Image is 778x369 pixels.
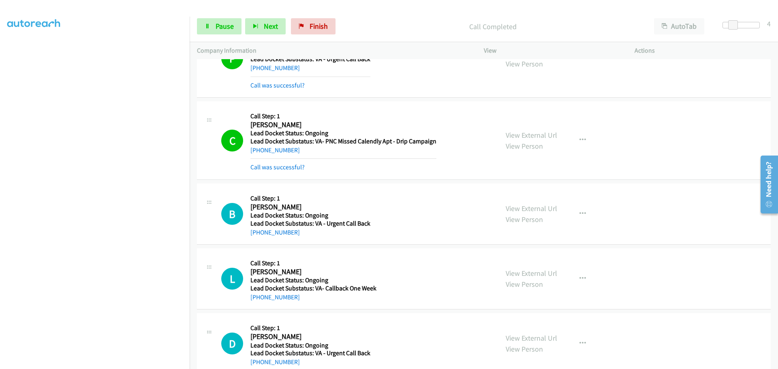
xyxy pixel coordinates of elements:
[221,268,243,290] div: The call is yet to be attempted
[250,146,300,154] a: [PHONE_NUMBER]
[635,46,771,55] p: Actions
[250,358,300,366] a: [PHONE_NUMBER]
[250,284,376,292] h5: Lead Docket Substatus: VA- Callback One Week
[310,21,328,31] span: Finish
[250,137,436,145] h5: Lead Docket Substatus: VA- PNC Missed Calendly Apt - Drip Campaign
[250,211,370,220] h5: Lead Docket Status: Ongoing
[654,18,704,34] button: AutoTab
[506,344,543,354] a: View Person
[197,18,242,34] a: Pause
[221,333,243,354] h1: D
[221,203,243,225] div: The call is yet to be attempted
[197,46,469,55] p: Company Information
[250,81,305,89] a: Call was successful?
[221,333,243,354] div: The call is yet to be attempted
[250,120,436,130] h2: [PERSON_NAME]
[250,129,436,137] h5: Lead Docket Status: Ongoing
[250,194,370,203] h5: Call Step: 1
[506,141,543,151] a: View Person
[346,21,639,32] p: Call Completed
[754,152,778,217] iframe: Resource Center
[506,130,557,140] a: View External Url
[250,64,300,72] a: [PHONE_NUMBER]
[264,21,278,31] span: Next
[767,18,771,29] div: 4
[506,269,557,278] a: View External Url
[506,333,557,343] a: View External Url
[291,18,336,34] a: Finish
[250,112,436,120] h5: Call Step: 1
[250,163,305,171] a: Call was successful?
[221,130,243,151] h1: C
[506,204,557,213] a: View External Url
[216,21,234,31] span: Pause
[245,18,286,34] button: Next
[250,341,370,350] h5: Lead Docket Status: Ongoing
[506,215,543,224] a: View Person
[221,203,243,225] h1: B
[250,332,370,341] h2: [PERSON_NAME]
[506,279,543,289] a: View Person
[250,276,376,284] h5: Lead Docket Status: Ongoing
[506,59,543,68] a: View Person
[250,349,370,357] h5: Lead Docket Substatus: VA - Urgent Call Back
[250,324,370,332] h5: Call Step: 1
[250,203,370,212] h2: [PERSON_NAME]
[250,228,300,236] a: [PHONE_NUMBER]
[250,55,370,63] h5: Lead Docket Substatus: VA - Urgent Call Back
[250,259,376,267] h5: Call Step: 1
[250,293,300,301] a: [PHONE_NUMBER]
[484,46,620,55] p: View
[221,268,243,290] h1: L
[250,220,370,228] h5: Lead Docket Substatus: VA - Urgent Call Back
[250,267,376,277] h2: [PERSON_NAME]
